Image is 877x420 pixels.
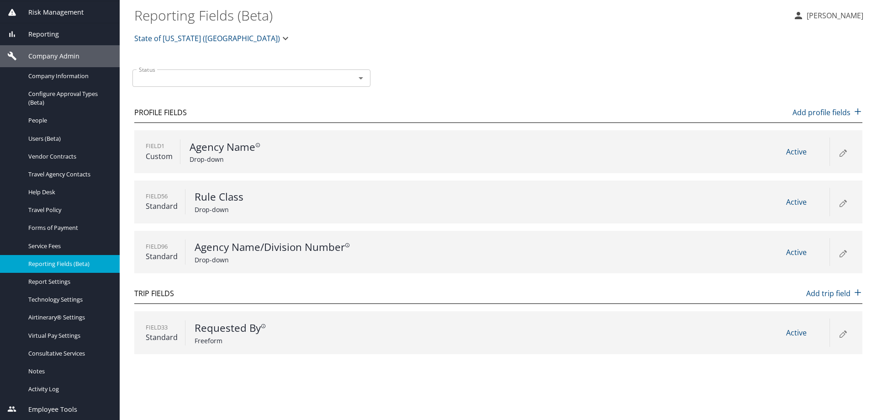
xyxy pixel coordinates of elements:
[146,201,178,212] p: Standard
[28,349,109,358] span: Consultative Services
[345,243,350,248] svg: For guest travel use arrangers info
[28,385,109,393] span: Activity Log
[786,197,807,207] span: Active
[28,206,109,214] span: Travel Policy
[195,205,370,214] p: Drop-down
[146,192,178,201] p: Field 56
[28,242,109,250] span: Service Fees
[190,154,365,164] p: Drop-down
[146,151,173,162] p: Custom
[28,188,109,197] span: Help Desk
[190,139,365,155] p: Agency Name
[786,147,807,157] span: Active
[853,107,862,116] img: add icon
[17,29,59,39] span: Reporting
[17,51,79,61] span: Company Admin
[195,320,370,336] p: Requested By
[806,288,862,299] p: Add trip field
[789,7,867,24] button: [PERSON_NAME]
[146,242,178,251] p: Field 96
[354,72,367,85] button: Open
[804,10,863,21] p: [PERSON_NAME]
[28,152,109,161] span: Vendor Contracts
[792,107,862,118] p: Add profile fields
[134,107,187,118] p: Profile Fields
[134,288,174,299] p: Trip Fields
[28,116,109,125] span: People
[28,260,109,268] span: Reporting Fields (Beta)
[17,404,77,415] span: Employee Tools
[255,143,260,148] svg: Require. For guest travel use the arrangers info
[195,239,370,255] p: Agency Name/Division Number
[786,328,807,338] span: Active
[28,223,109,232] span: Forms of Payment
[28,277,109,286] span: Report Settings
[146,251,178,262] p: Standard
[134,32,280,45] span: State of [US_STATE] ([GEOGRAPHIC_DATA])
[28,170,109,179] span: Travel Agency Contacts
[28,331,109,340] span: Virtual Pay Settings
[28,90,109,107] span: Configure Approval Types (Beta)
[131,29,295,48] button: State of [US_STATE] ([GEOGRAPHIC_DATA])
[195,255,370,265] p: Drop-down
[28,72,109,80] span: Company Information
[134,1,786,29] h1: Reporting Fields (Beta)
[146,323,178,332] p: Field 33
[17,7,84,17] span: Risk Management
[195,336,370,346] p: Freeform
[853,288,862,297] img: add icon
[28,295,109,304] span: Technology Settings
[261,324,266,329] svg: Must use full name FIRST LAST
[146,142,173,150] p: Field 1
[28,134,109,143] span: Users (Beta)
[28,313,109,322] span: Airtinerary® Settings
[786,247,807,257] span: Active
[195,189,370,205] p: Rule Class
[28,367,109,376] span: Notes
[146,332,178,343] p: Standard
